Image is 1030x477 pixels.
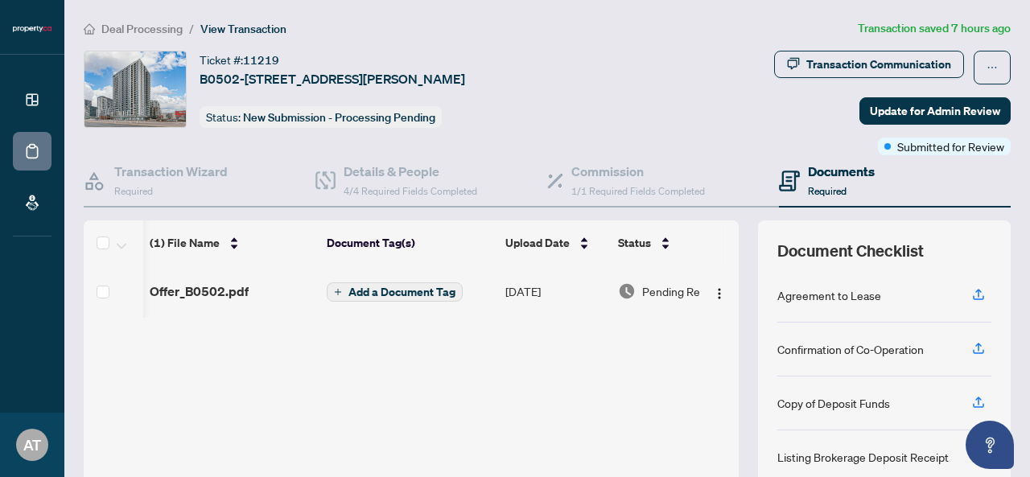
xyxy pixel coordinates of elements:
[808,162,875,181] h4: Documents
[505,234,570,252] span: Upload Date
[84,51,186,127] img: IMG-N12385831_1.jpg
[344,185,477,197] span: 4/4 Required Fields Completed
[327,282,463,302] button: Add a Document Tag
[777,240,924,262] span: Document Checklist
[713,287,726,300] img: Logo
[327,282,463,302] button: Add a Document Tag
[806,51,951,77] div: Transaction Communication
[189,19,194,38] li: /
[143,220,320,265] th: (1) File Name
[618,282,636,300] img: Document Status
[150,234,220,252] span: (1) File Name
[777,448,949,466] div: Listing Brokerage Deposit Receipt
[200,106,442,128] div: Status:
[344,162,477,181] h4: Details & People
[23,434,41,456] span: AT
[499,220,612,265] th: Upload Date
[334,288,342,296] span: plus
[571,185,705,197] span: 1/1 Required Fields Completed
[243,110,435,125] span: New Submission - Processing Pending
[101,22,183,36] span: Deal Processing
[243,53,279,68] span: 11219
[571,162,705,181] h4: Commission
[200,51,279,69] div: Ticket #:
[777,340,924,358] div: Confirmation of Co-Operation
[348,286,455,298] span: Add a Document Tag
[707,278,732,304] button: Logo
[858,19,1011,38] article: Transaction saved 7 hours ago
[777,394,890,412] div: Copy of Deposit Funds
[114,162,228,181] h4: Transaction Wizard
[870,98,1000,124] span: Update for Admin Review
[774,51,964,78] button: Transaction Communication
[987,62,998,73] span: ellipsis
[84,23,95,35] span: home
[320,220,499,265] th: Document Tag(s)
[642,282,723,300] span: Pending Review
[966,421,1014,469] button: Open asap
[114,185,153,197] span: Required
[499,265,612,317] td: [DATE]
[859,97,1011,125] button: Update for Admin Review
[612,220,748,265] th: Status
[200,69,465,88] span: B0502-[STREET_ADDRESS][PERSON_NAME]
[150,282,249,301] span: Offer_B0502.pdf
[808,185,847,197] span: Required
[897,138,1004,155] span: Submitted for Review
[13,24,51,34] img: logo
[200,22,286,36] span: View Transaction
[777,286,881,304] div: Agreement to Lease
[618,234,651,252] span: Status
